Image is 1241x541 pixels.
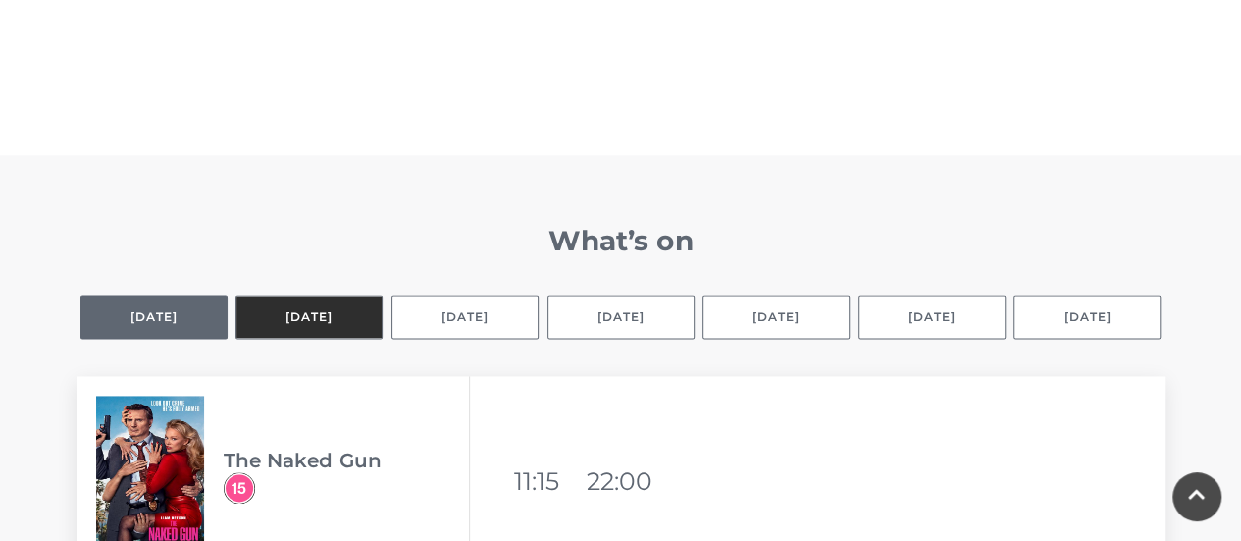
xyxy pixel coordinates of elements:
[587,458,655,505] li: 22:00
[224,449,469,472] h3: The Naked Gun
[391,295,539,339] button: [DATE]
[80,295,228,339] button: [DATE]
[1013,295,1161,339] button: [DATE]
[514,458,583,505] li: 11:15
[235,295,383,339] button: [DATE]
[547,295,695,339] button: [DATE]
[77,224,1165,257] h2: What’s on
[858,295,1006,339] button: [DATE]
[702,295,850,339] button: [DATE]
